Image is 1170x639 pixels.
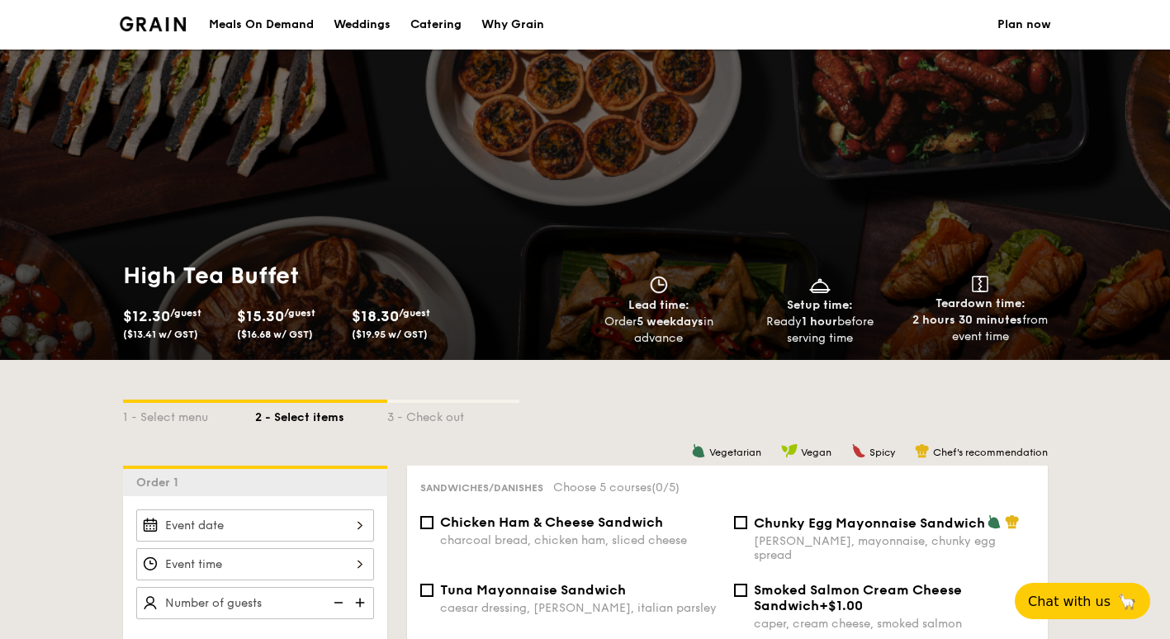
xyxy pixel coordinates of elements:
div: caesar dressing, [PERSON_NAME], italian parsley [440,601,721,615]
span: Sandwiches/Danishes [420,482,543,494]
span: Vegan [801,447,831,458]
span: Chicken Ham & Cheese Sandwich [440,514,663,530]
span: Order 1 [136,476,185,490]
span: $12.30 [123,307,170,325]
strong: 1 hour [802,315,837,329]
img: icon-vegan.f8ff3823.svg [781,443,798,458]
span: 🦙 [1117,592,1137,611]
img: icon-teardown.65201eee.svg [972,276,988,292]
div: [PERSON_NAME], mayonnaise, chunky egg spread [754,534,1035,562]
img: icon-vegetarian.fe4039eb.svg [691,443,706,458]
img: icon-reduce.1d2dbef1.svg [324,587,349,618]
span: ($16.68 w/ GST) [237,329,313,340]
input: Event date [136,509,374,542]
span: Tuna Mayonnaise Sandwich [440,582,626,598]
span: +$1.00 [819,598,863,613]
input: Chunky Egg Mayonnaise Sandwich[PERSON_NAME], mayonnaise, chunky egg spread [734,516,747,529]
div: Order in advance [585,314,733,347]
img: Grain [120,17,187,31]
input: Chicken Ham & Cheese Sandwichcharcoal bread, chicken ham, sliced cheese [420,516,433,529]
span: Chunky Egg Mayonnaise Sandwich [754,515,985,531]
a: Logotype [120,17,187,31]
div: charcoal bread, chicken ham, sliced cheese [440,533,721,547]
input: Number of guests [136,587,374,619]
img: icon-chef-hat.a58ddaea.svg [1005,514,1020,529]
span: ($13.41 w/ GST) [123,329,198,340]
div: caper, cream cheese, smoked salmon [754,617,1035,631]
span: $18.30 [352,307,399,325]
strong: 2 hours 30 minutes [912,313,1022,327]
img: icon-dish.430c3a2e.svg [808,276,832,294]
h1: High Tea Buffet [123,261,579,291]
span: Teardown time: [936,296,1026,310]
span: Chef's recommendation [933,447,1048,458]
input: Smoked Salmon Cream Cheese Sandwich+$1.00caper, cream cheese, smoked salmon [734,584,747,597]
span: /guest [399,307,430,319]
div: 2 - Select items [255,403,387,426]
span: Lead time: [628,298,689,312]
img: icon-add.58712e84.svg [349,587,374,618]
input: Tuna Mayonnaise Sandwichcaesar dressing, [PERSON_NAME], italian parsley [420,584,433,597]
span: Setup time: [787,298,853,312]
div: Ready before serving time [746,314,893,347]
span: /guest [284,307,315,319]
span: Vegetarian [709,447,761,458]
span: Choose 5 courses [553,480,680,495]
span: /guest [170,307,201,319]
input: Event time [136,548,374,580]
span: (0/5) [651,480,680,495]
span: Smoked Salmon Cream Cheese Sandwich [754,582,962,613]
img: icon-chef-hat.a58ddaea.svg [915,443,930,458]
span: Spicy [869,447,895,458]
span: Chat with us [1028,594,1111,609]
span: $15.30 [237,307,284,325]
div: 1 - Select menu [123,403,255,426]
img: icon-clock.2db775ea.svg [647,276,671,294]
span: ($19.95 w/ GST) [352,329,428,340]
img: icon-vegetarian.fe4039eb.svg [987,514,1002,529]
strong: 5 weekdays [637,315,703,329]
div: from event time [907,312,1054,345]
div: 3 - Check out [387,403,519,426]
button: Chat with us🦙 [1015,583,1150,619]
img: icon-spicy.37a8142b.svg [851,443,866,458]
